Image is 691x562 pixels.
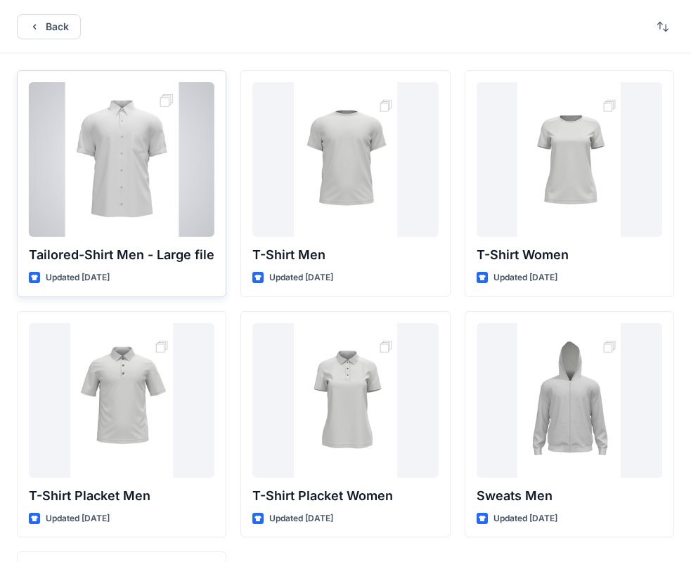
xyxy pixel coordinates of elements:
[477,82,662,237] a: T-Shirt Women
[493,511,557,526] p: Updated [DATE]
[252,323,438,478] a: T-Shirt Placket Women
[46,270,110,285] p: Updated [DATE]
[252,82,438,237] a: T-Shirt Men
[477,323,662,478] a: Sweats Men
[29,245,214,265] p: Tailored-Shirt Men - Large file
[17,14,81,39] button: Back
[252,486,438,506] p: T-Shirt Placket Women
[269,511,333,526] p: Updated [DATE]
[477,245,662,265] p: T-Shirt Women
[252,245,438,265] p: T-Shirt Men
[29,82,214,237] a: Tailored-Shirt Men - Large file
[29,486,214,506] p: T-Shirt Placket Men
[29,323,214,478] a: T-Shirt Placket Men
[477,486,662,506] p: Sweats Men
[46,511,110,526] p: Updated [DATE]
[269,270,333,285] p: Updated [DATE]
[493,270,557,285] p: Updated [DATE]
